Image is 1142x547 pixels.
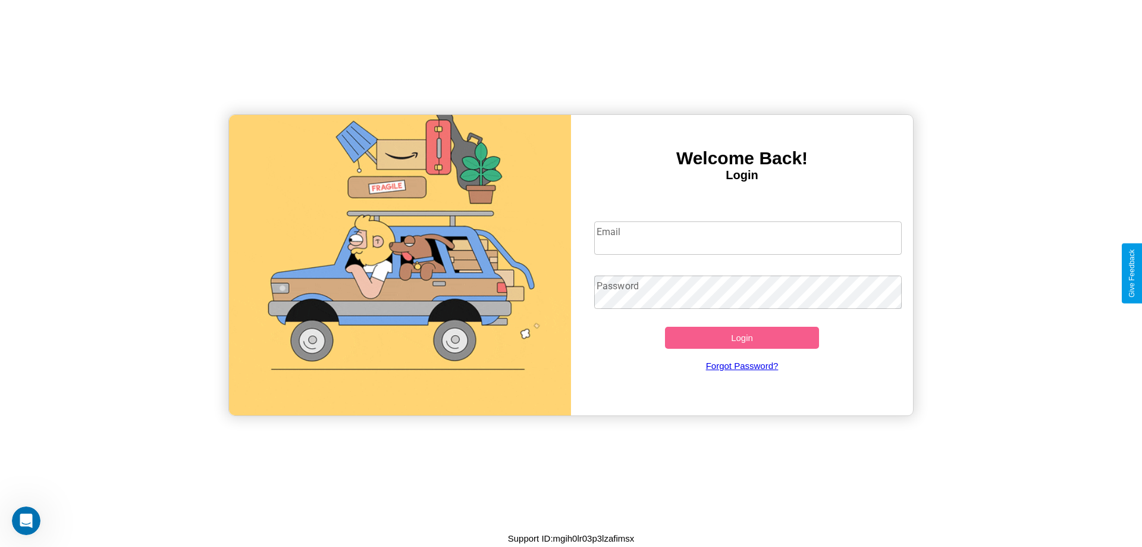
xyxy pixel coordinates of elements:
[665,327,819,349] button: Login
[12,507,40,535] iframe: Intercom live chat
[1128,249,1136,298] div: Give Feedback
[588,349,896,383] a: Forgot Password?
[571,148,913,168] h3: Welcome Back!
[229,115,571,415] img: gif
[571,168,913,182] h4: Login
[508,530,635,546] p: Support ID: mgih0lr03p3lzafimsx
